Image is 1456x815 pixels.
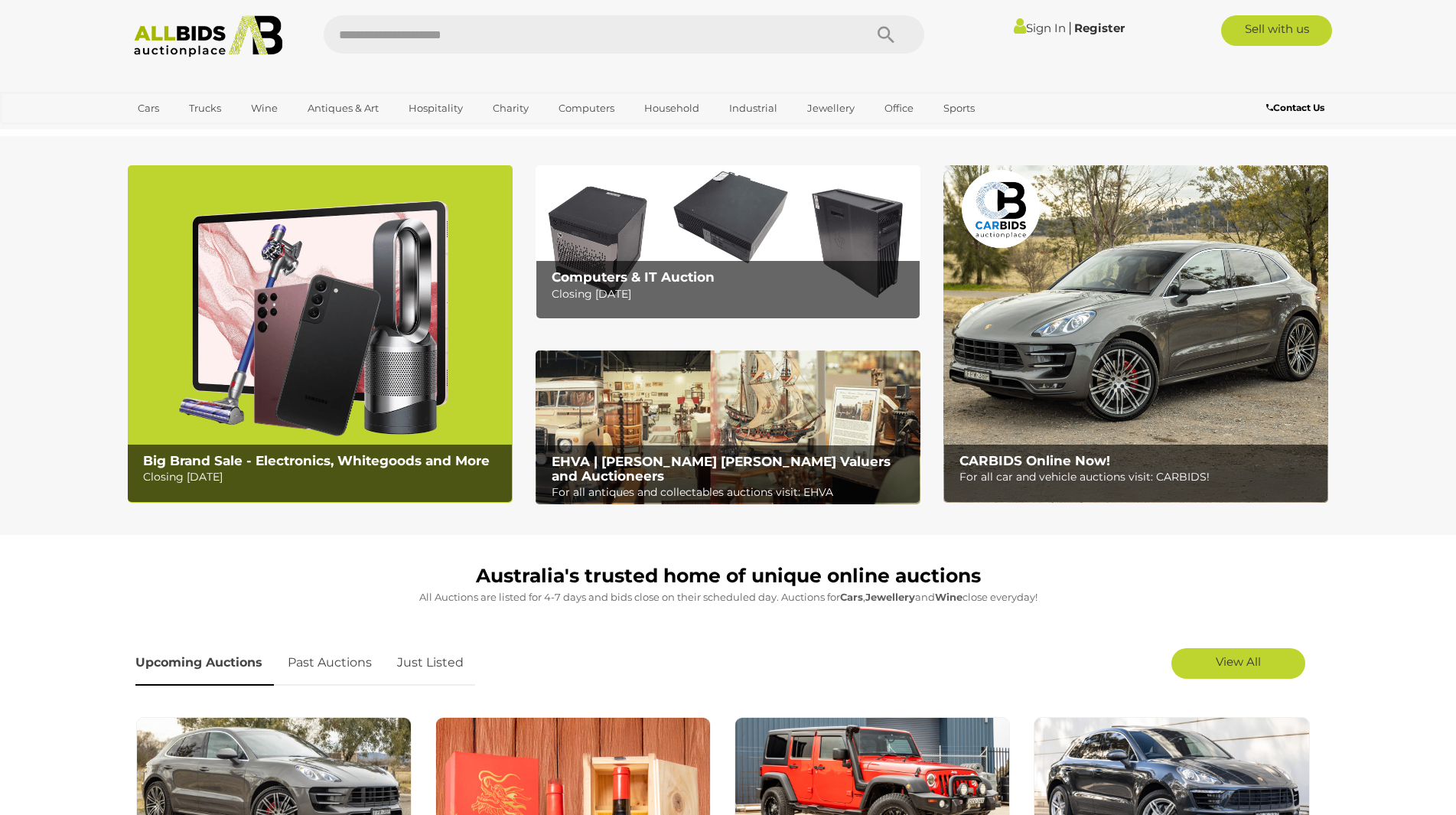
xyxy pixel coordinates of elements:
a: Trucks [179,96,231,121]
p: For all car and vehicle auctions visit: CARBIDS! [959,468,1320,487]
a: Antiques & Art [298,96,389,121]
img: Big Brand Sale - Electronics, Whitegoods and More [128,165,513,503]
a: Charity [483,96,539,121]
p: Closing [DATE] [552,285,912,304]
a: Sell with us [1221,15,1332,46]
b: CARBIDS Online Now! [959,453,1110,468]
img: EHVA | Evans Hastings Valuers and Auctioneers [536,350,920,505]
a: Computers & IT Auction Computers & IT Auction Closing [DATE] [536,165,920,319]
img: CARBIDS Online Now! [943,165,1328,503]
a: Industrial [719,96,787,121]
a: Past Auctions [276,641,383,686]
b: Contact Us [1266,102,1324,113]
a: Big Brand Sale - Electronics, Whitegoods and More Big Brand Sale - Electronics, Whitegoods and Mo... [128,165,513,503]
a: Office [875,96,923,121]
span: View All [1216,654,1261,669]
img: Computers & IT Auction [536,165,920,319]
button: Search [848,15,924,54]
strong: Jewellery [865,591,915,603]
a: Upcoming Auctions [135,641,274,686]
a: Hospitality [399,96,473,121]
p: All Auctions are listed for 4-7 days and bids close on their scheduled day. Auctions for , and cl... [135,588,1321,606]
a: Wine [241,96,288,121]
a: Contact Us [1266,99,1328,116]
a: Just Listed [386,641,475,686]
a: EHVA | Evans Hastings Valuers and Auctioneers EHVA | [PERSON_NAME] [PERSON_NAME] Valuers and Auct... [536,350,920,505]
img: Allbids.com.au [125,15,292,57]
a: Sports [933,96,985,121]
b: Computers & IT Auction [552,269,715,285]
p: For all antiques and collectables auctions visit: EHVA [552,483,912,502]
a: CARBIDS Online Now! CARBIDS Online Now! For all car and vehicle auctions visit: CARBIDS! [943,165,1328,503]
b: Big Brand Sale - Electronics, Whitegoods and More [143,453,490,468]
a: Cars [128,96,169,121]
a: Jewellery [797,96,865,121]
a: [GEOGRAPHIC_DATA] [128,121,256,146]
a: Computers [549,96,624,121]
b: EHVA | [PERSON_NAME] [PERSON_NAME] Valuers and Auctioneers [552,454,891,484]
strong: Cars [840,591,863,603]
a: Sign In [1014,21,1066,35]
span: | [1068,19,1072,36]
a: Household [634,96,709,121]
p: Closing [DATE] [143,468,503,487]
a: View All [1171,648,1305,679]
strong: Wine [935,591,963,603]
a: Register [1074,21,1125,35]
h1: Australia's trusted home of unique online auctions [135,566,1321,587]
